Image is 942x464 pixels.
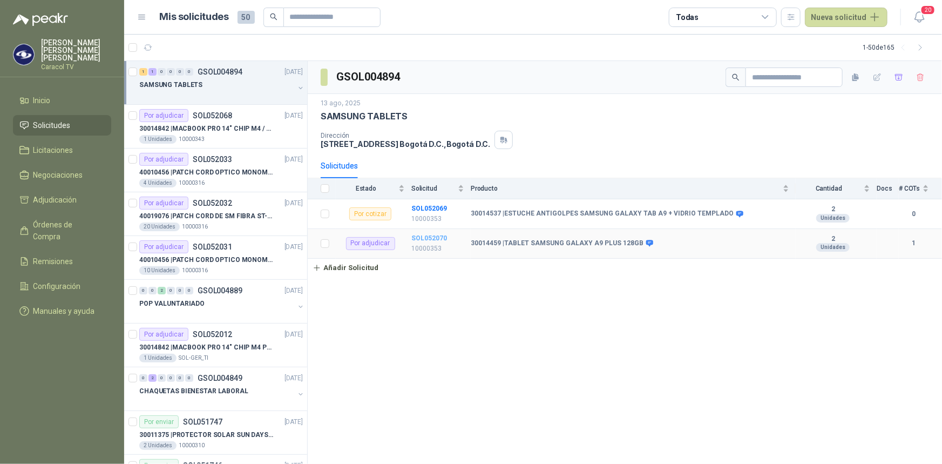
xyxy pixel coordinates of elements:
[139,68,147,76] div: 1
[179,354,208,362] p: SOL-GER_TI
[124,149,307,192] a: Por adjudicarSOL052033[DATE] 40010456 |PATCH CORD OPTICO MONOMODO 100MTS4 Unidades10000316
[124,192,307,236] a: Por adjudicarSOL052032[DATE] 40019076 |PATCH CORD DE SM FIBRA ST-ST 1 MTS20 Unidades10000316
[411,214,464,224] p: 10000353
[411,205,447,212] b: SOL052069
[176,374,184,382] div: 0
[139,342,274,353] p: 30014842 | MACBOOK PRO 14" CHIP M4 PRO 16 GB RAM 1TB
[139,266,180,275] div: 10 Unidades
[139,255,274,265] p: 40010456 | PATCH CORD OPTICO MONOMODO 50 MTS
[160,9,229,25] h1: Mis solicitudes
[33,144,73,156] span: Licitaciones
[270,13,277,21] span: search
[336,185,396,192] span: Estado
[877,178,899,199] th: Docs
[139,441,177,450] div: 2 Unidades
[198,68,242,76] p: GSOL004894
[124,324,307,367] a: Por adjudicarSOL052012[DATE] 30014842 |MACBOOK PRO 14" CHIP M4 PRO 16 GB RAM 1TB1 UnidadesSOL-GER_TI
[346,237,395,250] div: Por adjudicar
[139,415,179,428] div: Por enviar
[193,199,232,207] p: SOL052032
[139,167,274,178] p: 40010456 | PATCH CORD OPTICO MONOMODO 100MTS
[139,109,188,122] div: Por adjudicar
[321,139,490,149] p: [STREET_ADDRESS] Bogotá D.C. , Bogotá D.C.
[179,441,205,450] p: 10000310
[139,135,177,144] div: 1 Unidades
[411,244,464,254] p: 10000353
[13,165,111,185] a: Negociaciones
[124,411,307,455] a: Por enviarSOL051747[DATE] 30011375 |PROTECTOR SOLAR SUN DAYS LOCION FPS 50 CAJA X 24 UN2 Unidades...
[185,287,193,294] div: 0
[284,154,303,165] p: [DATE]
[183,418,222,426] p: SOL051747
[796,178,877,199] th: Cantidad
[863,39,929,56] div: 1 - 50 de 165
[33,280,81,292] span: Configuración
[13,214,111,247] a: Órdenes de Compra
[910,8,929,27] button: 20
[676,11,699,23] div: Todas
[284,417,303,427] p: [DATE]
[796,235,870,244] b: 2
[139,153,188,166] div: Por adjudicar
[284,329,303,340] p: [DATE]
[284,373,303,384] p: [DATE]
[167,374,175,382] div: 0
[158,68,166,76] div: 0
[33,95,51,106] span: Inicio
[33,194,77,206] span: Adjudicación
[284,111,303,121] p: [DATE]
[411,178,471,199] th: Solicitud
[148,287,157,294] div: 0
[899,178,942,199] th: # COTs
[193,112,232,119] p: SOL052068
[176,287,184,294] div: 0
[182,266,208,275] p: 10000316
[139,374,147,382] div: 0
[139,80,202,90] p: SAMSUNG TABLETS
[139,430,274,440] p: 30011375 | PROTECTOR SOLAR SUN DAYS LOCION FPS 50 CAJA X 24 UN
[13,301,111,321] a: Manuales y ayuda
[124,105,307,149] a: Por adjudicarSOL052068[DATE] 30014842 |MACBOOK PRO 14" CHIP M4 / SSD 1TB - 24 GB RAM1 Unidades100...
[13,115,111,136] a: Solicitudes
[182,223,208,231] p: 10000316
[124,236,307,280] a: Por adjudicarSOL052031[DATE] 40010456 |PATCH CORD OPTICO MONOMODO 50 MTS10 Unidades10000316
[139,299,205,309] p: POP VALUNTARIADO
[167,68,175,76] div: 0
[816,243,850,252] div: Unidades
[796,205,870,214] b: 2
[336,69,402,85] h3: GSOL004894
[185,374,193,382] div: 0
[13,13,68,26] img: Logo peakr
[139,65,305,100] a: 1 1 0 0 0 0 GSOL004894[DATE] SAMSUNG TABLETS
[411,234,447,242] a: SOL052070
[920,5,936,15] span: 20
[471,239,643,248] b: 30014459 | TABLET SAMSUNG GALAXY A9 PLUS 128GB
[139,284,305,319] a: 0 0 2 0 0 0 GSOL004889[DATE] POP VALUNTARIADO
[33,219,101,243] span: Órdenes de Compra
[308,259,383,277] button: Añadir Solicitud
[41,39,111,62] p: [PERSON_NAME] [PERSON_NAME] [PERSON_NAME]
[471,210,734,218] b: 30014537 | ESTUCHE ANTIGOLPES SAMSUNG GALAXY TAB A9 + VIDRIO TEMPLADO
[139,287,147,294] div: 0
[139,124,274,134] p: 30014842 | MACBOOK PRO 14" CHIP M4 / SSD 1TB - 24 GB RAM
[336,178,411,199] th: Estado
[899,185,920,192] span: # COTs
[899,238,929,248] b: 1
[411,185,456,192] span: Solicitud
[33,169,83,181] span: Negociaciones
[321,132,490,139] p: Dirección
[148,374,157,382] div: 2
[13,276,111,297] a: Configuración
[471,178,796,199] th: Producto
[33,255,73,267] span: Remisiones
[349,207,391,220] div: Por cotizar
[321,160,358,172] div: Solicitudes
[238,11,255,24] span: 50
[13,190,111,210] a: Adjudicación
[176,68,184,76] div: 0
[899,209,929,219] b: 0
[13,90,111,111] a: Inicio
[179,135,205,144] p: 10000343
[13,251,111,272] a: Remisiones
[185,68,193,76] div: 0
